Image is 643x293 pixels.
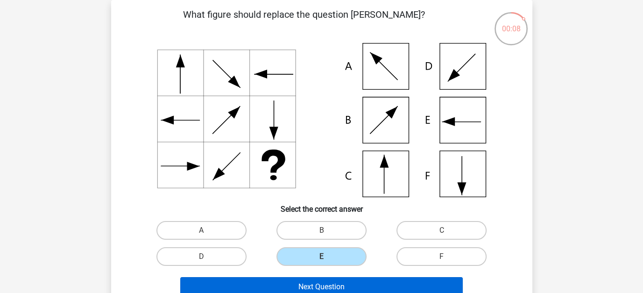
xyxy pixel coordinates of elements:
[276,221,367,240] label: B
[156,221,247,240] label: A
[396,247,487,266] label: F
[396,221,487,240] label: C
[494,11,529,35] div: 00:08
[126,7,482,36] p: What figure should replace the question [PERSON_NAME]?
[156,247,247,266] label: D
[276,247,367,266] label: E
[126,197,517,214] h6: Select the correct answer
